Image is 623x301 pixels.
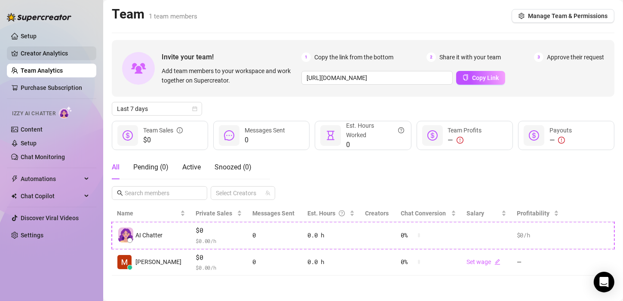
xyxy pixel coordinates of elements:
[307,257,355,267] div: 0.0 h
[360,205,396,222] th: Creators
[112,162,120,172] div: All
[177,126,183,135] span: info-circle
[117,102,197,115] span: Last 7 days
[517,210,549,217] span: Profitability
[346,140,404,150] span: 0
[245,127,285,134] span: Messages Sent
[401,257,414,267] span: 0 %
[307,230,355,240] div: 0.0 h
[528,12,608,19] span: Manage Team & Permissions
[325,130,336,141] span: hourglass
[534,52,543,62] span: 3
[21,172,82,186] span: Automations
[118,227,133,243] img: izzy-ai-chatter-avatar-DDCN_rTZ.svg
[133,162,169,172] div: Pending ( 0 )
[439,52,501,62] span: Share it with your team
[162,66,298,85] span: Add team members to your workspace and work together on Supercreator.
[401,210,446,217] span: Chat Conversion
[448,127,482,134] span: Team Profits
[149,12,197,20] span: 1 team members
[21,232,43,239] a: Settings
[252,257,297,267] div: 0
[196,236,242,245] span: $ 0.00 /h
[529,130,539,141] span: dollar-circle
[456,71,505,85] button: Copy Link
[123,130,133,141] span: dollar-circle
[143,126,183,135] div: Team Sales
[11,193,17,199] img: Chat Copilot
[339,209,345,218] span: question-circle
[12,110,55,118] span: Izzy AI Chatter
[21,46,89,60] a: Creator Analytics
[401,230,414,240] span: 0 %
[463,74,469,80] span: copy
[196,263,242,272] span: $ 0.00 /h
[427,130,438,141] span: dollar-circle
[265,190,270,196] span: team
[512,249,564,276] td: —
[427,52,436,62] span: 2
[307,209,348,218] div: Est. Hours
[112,205,190,222] th: Name
[558,137,565,144] span: exclamation-circle
[21,189,82,203] span: Chat Copilot
[301,52,311,62] span: 1
[346,121,404,140] div: Est. Hours Worked
[117,209,178,218] span: Name
[517,230,559,240] div: $0 /h
[549,135,572,145] div: —
[252,210,295,217] span: Messages Sent
[117,255,132,269] img: Megan Sins
[7,13,71,21] img: logo-BBDzfeDw.svg
[182,163,201,171] span: Active
[21,33,37,40] a: Setup
[494,259,500,265] span: edit
[21,126,43,133] a: Content
[135,230,163,240] span: AI Chatter
[466,210,484,217] span: Salary
[196,210,232,217] span: Private Sales
[21,215,79,221] a: Discover Viral Videos
[21,154,65,160] a: Chat Monitoring
[547,52,604,62] span: Approve their request
[21,67,63,74] a: Team Analytics
[466,258,500,265] a: Set wageedit
[21,84,82,91] a: Purchase Subscription
[224,130,234,141] span: message
[448,135,482,145] div: —
[252,230,297,240] div: 0
[215,163,252,171] span: Snoozed ( 0 )
[11,175,18,182] span: thunderbolt
[512,9,614,23] button: Manage Team & Permissions
[196,252,242,263] span: $0
[314,52,393,62] span: Copy the link from the bottom
[21,140,37,147] a: Setup
[398,121,404,140] span: question-circle
[245,135,285,145] span: 0
[192,106,197,111] span: calendar
[457,137,463,144] span: exclamation-circle
[125,188,195,198] input: Search members
[549,127,572,134] span: Payouts
[472,74,499,81] span: Copy Link
[162,52,301,62] span: Invite your team!
[594,272,614,292] div: Open Intercom Messenger
[59,106,72,119] img: AI Chatter
[143,135,183,145] span: $0
[135,257,181,267] span: [PERSON_NAME]
[117,190,123,196] span: search
[519,13,525,19] span: setting
[112,6,197,22] h2: Team
[196,225,242,236] span: $0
